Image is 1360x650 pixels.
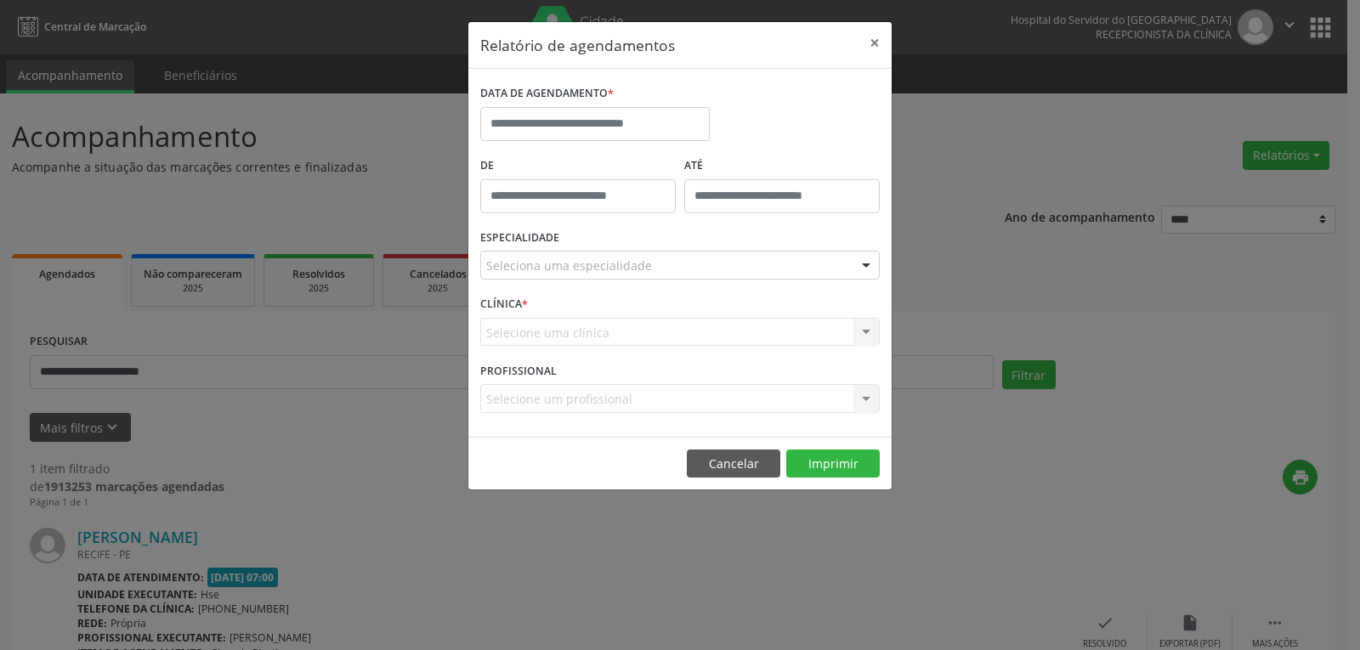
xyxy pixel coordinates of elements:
span: Seleciona uma especialidade [486,257,652,274]
label: CLÍNICA [480,291,528,318]
label: DATA DE AGENDAMENTO [480,81,614,107]
label: ESPECIALIDADE [480,225,559,252]
label: ATÉ [684,153,880,179]
label: PROFISSIONAL [480,358,557,384]
label: De [480,153,676,179]
button: Close [858,22,892,64]
button: Imprimir [786,449,880,478]
button: Cancelar [687,449,780,478]
h5: Relatório de agendamentos [480,34,675,56]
